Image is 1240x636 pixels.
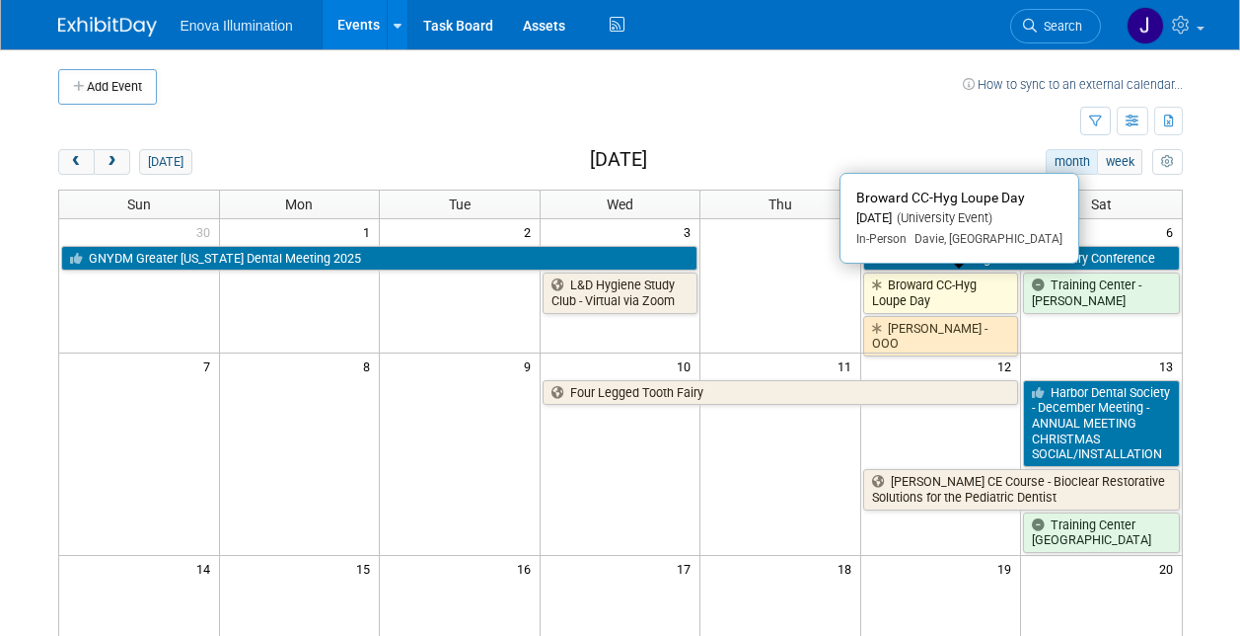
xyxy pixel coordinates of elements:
a: L&D Hygiene Study Club - Virtual via Zoom [543,273,698,313]
a: Search [1010,9,1101,43]
img: JeffD Dyll [1127,7,1164,44]
span: 9 [522,354,540,378]
span: 20 [1157,556,1182,581]
a: How to sync to an external calendar... [963,77,1183,92]
button: myCustomButton [1152,149,1182,175]
span: Sun [127,197,151,212]
span: Tue [449,197,471,212]
a: Four Legged Tooth Fairy [543,380,1019,406]
h2: [DATE] [590,149,647,171]
span: Enova Illumination [181,18,293,34]
span: 17 [675,556,699,581]
span: 8 [361,354,379,378]
span: Search [1037,19,1082,34]
button: Add Event [58,69,157,105]
span: 16 [515,556,540,581]
span: 15 [354,556,379,581]
span: 3 [682,219,699,244]
span: 7 [201,354,219,378]
span: Thu [768,197,792,212]
button: prev [58,149,95,175]
span: 18 [836,556,860,581]
span: 1 [361,219,379,244]
button: next [94,149,130,175]
span: 14 [194,556,219,581]
i: Personalize Calendar [1161,156,1174,169]
a: [PERSON_NAME] CE Course - Bioclear Restorative Solutions for the Pediatric Dentist [863,469,1180,510]
span: Mon [285,197,313,212]
span: 11 [836,354,860,378]
a: Harbor Dental Society - December Meeting - ANNUAL MEETING CHRISTMAS SOCIAL/INSTALLATION [1023,380,1179,468]
span: 13 [1157,354,1182,378]
span: Sat [1091,197,1112,212]
span: 19 [995,556,1020,581]
span: 2 [522,219,540,244]
span: Davie, [GEOGRAPHIC_DATA] [907,232,1062,246]
div: [DATE] [856,210,1062,227]
span: 30 [194,219,219,244]
a: Training Center [GEOGRAPHIC_DATA] [1023,513,1179,553]
a: Broward CC-Hyg Loupe Day [863,273,1019,313]
span: 6 [1164,219,1182,244]
a: Training Center - [PERSON_NAME] [1023,273,1179,313]
img: ExhibitDay [58,17,157,37]
span: (University Event) [892,210,992,225]
button: month [1046,149,1098,175]
span: 10 [675,354,699,378]
a: [PERSON_NAME] - OOO [863,316,1019,357]
button: week [1097,149,1142,175]
span: In-Person [856,232,907,246]
a: GNYDM Greater [US_STATE] Dental Meeting 2025 [61,246,698,272]
button: [DATE] [139,149,191,175]
span: 12 [995,354,1020,378]
span: Broward CC-Hyg Loupe Day [856,190,1025,205]
span: Wed [607,197,633,212]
